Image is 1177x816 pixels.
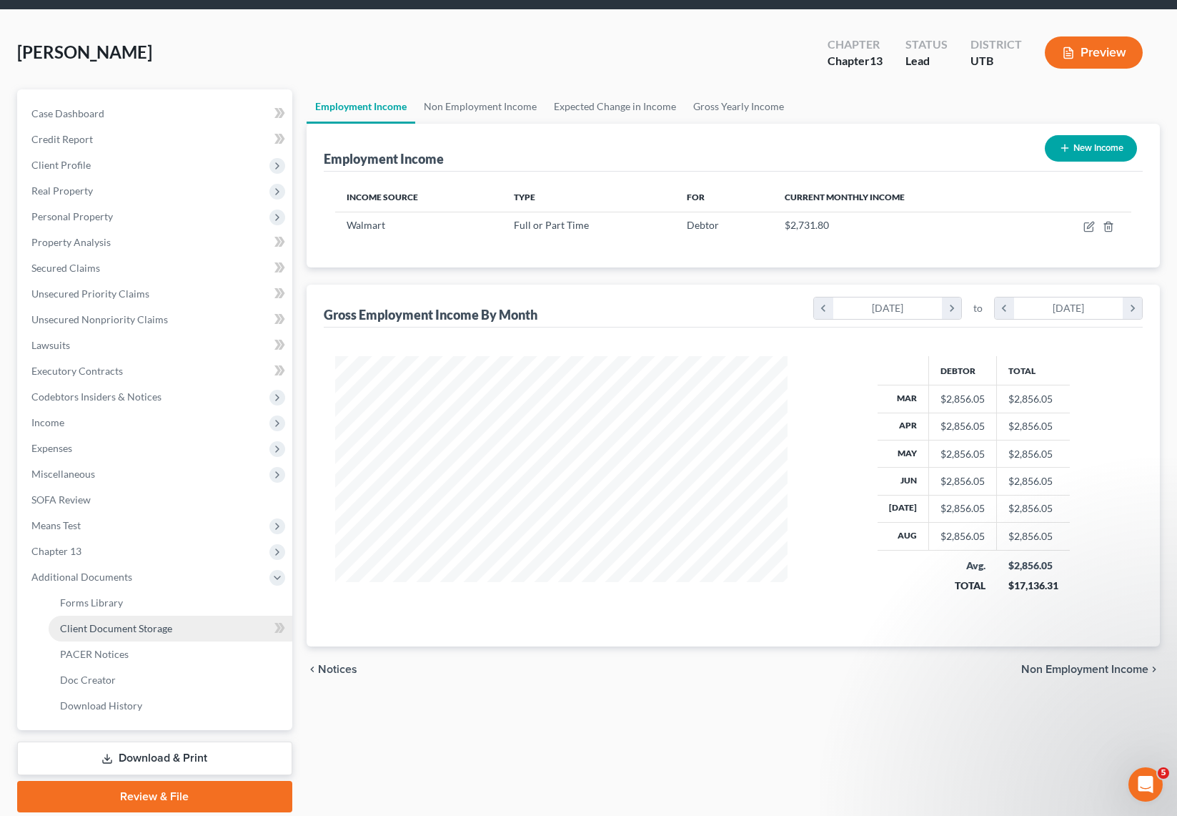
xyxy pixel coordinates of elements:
a: Executory Contracts [20,358,292,384]
span: Client Profile [31,159,91,171]
span: to [973,301,983,315]
div: $2,856.05 [940,501,985,516]
button: Home [224,6,251,33]
span: Client Document Storage [60,622,172,634]
div: [DATE] [1014,298,1123,319]
div: Chapter [828,53,883,69]
span: Full or Part Time [514,219,589,231]
div: Close [251,6,277,31]
i: chevron_left [814,298,833,319]
iframe: Intercom live chat [1128,767,1163,802]
span: Means Test [31,519,81,531]
span: Secured Claims [31,262,100,274]
a: Unsecured Priority Claims [20,281,292,307]
span: Doc Creator [60,674,116,686]
a: Non Employment Income [415,89,545,124]
span: Expenses [31,442,72,454]
i: chevron_right [1123,298,1142,319]
span: [PERSON_NAME] [17,41,152,62]
div: Avg. [940,559,985,573]
div: UTB [970,53,1022,69]
a: Review & File [17,781,292,812]
a: Doc Creator [49,667,292,693]
a: Download History [49,693,292,719]
a: Employment Income [307,89,415,124]
div: [DATE] [833,298,943,319]
div: Gross Employment Income By Month [324,306,537,323]
span: 5 [1158,767,1169,779]
span: Income [31,416,64,428]
span: Walmart [347,219,385,231]
span: Personal Property [31,210,113,222]
i: chevron_left [307,664,318,675]
i: chevron_left [995,298,1014,319]
a: PACER Notices [49,642,292,667]
button: Emoji picker [22,468,34,480]
td: $2,856.05 [997,385,1070,413]
span: Case Dashboard [31,107,104,119]
div: $17,136.31 [1008,579,1058,593]
span: Miscellaneous [31,468,95,480]
span: Unsecured Priority Claims [31,287,149,300]
span: Non Employment Income [1021,664,1148,675]
a: Secured Claims [20,255,292,281]
div: $2,856.05 [1008,559,1058,573]
a: Unsecured Nonpriority Claims [20,307,292,333]
button: Send a message… [245,463,268,486]
div: $2,856.05 [940,419,985,433]
span: Property Analysis [31,236,111,248]
th: Debtor [929,356,997,385]
span: Codebtors Insiders & Notices [31,390,162,403]
a: Client Document Storage [49,616,292,642]
a: Expected Change in Income [545,89,685,124]
a: Forms Library [49,590,292,616]
img: Profile image for Emma [81,8,104,31]
button: go back [9,6,36,33]
div: $2,856.05 [940,474,985,488]
button: Preview [1045,36,1143,69]
span: Real Property [31,185,93,197]
a: Gross Yearly Income [685,89,793,124]
a: Download & Print [17,742,292,775]
th: [DATE] [878,495,929,522]
span: Executory Contracts [31,365,123,377]
h1: NextChapter App [109,7,207,18]
img: Profile image for James [61,8,84,31]
span: Chapter 13 [31,545,81,557]
div: Employment Income [324,150,444,167]
a: Case Dashboard [20,101,292,127]
th: Aug [878,523,929,550]
span: 13 [870,54,883,67]
td: $2,856.05 [997,523,1070,550]
a: SOFA Review [20,487,292,513]
span: Lawsuits [31,339,70,351]
textarea: Message… [12,424,274,463]
div: Lead [905,53,948,69]
a: Lawsuits [20,333,292,358]
span: For [687,192,705,202]
a: Property Analysis [20,230,292,255]
th: Jun [878,468,929,495]
div: District [970,36,1022,53]
th: Apr [878,413,929,440]
div: $2,856.05 [940,529,985,544]
span: Income Source [347,192,418,202]
span: Credit Report [31,133,93,145]
div: Chapter [828,36,883,53]
span: Unsecured Nonpriority Claims [31,313,168,325]
span: $2,731.80 [785,219,829,231]
td: $2,856.05 [997,468,1070,495]
th: May [878,440,929,467]
td: $2,856.05 [997,440,1070,467]
div: TOTAL [940,579,985,593]
img: Profile image for Lindsey [41,8,64,31]
button: chevron_left Notices [307,664,357,675]
button: New Income [1045,135,1137,162]
span: Forms Library [60,596,123,609]
span: PACER Notices [60,648,129,660]
span: Notices [318,664,357,675]
button: Non Employment Income chevron_right [1021,664,1160,675]
td: $2,856.05 [997,495,1070,522]
i: chevron_right [1148,664,1160,675]
a: Credit Report [20,127,292,152]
